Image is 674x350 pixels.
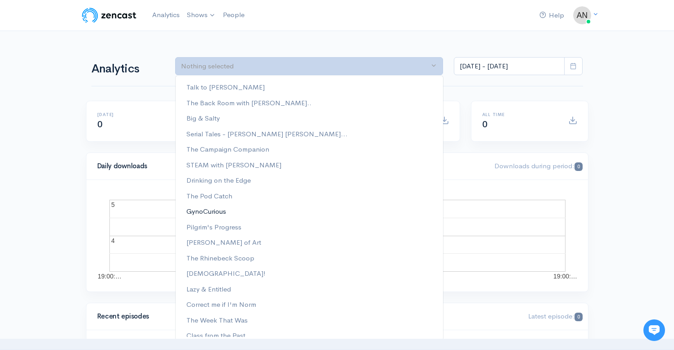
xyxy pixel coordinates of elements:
[574,313,582,321] span: 0
[186,98,312,108] span: The Back Room with [PERSON_NAME]..
[494,162,582,170] span: Downloads during period:
[553,273,577,280] text: 19:00:…
[181,61,430,72] div: Nothing selected
[186,222,241,232] span: Pilgrim's Progress
[186,253,254,263] span: The Rhinebeck Scoop
[97,313,315,320] h4: Recent episodes
[98,273,122,280] text: 19:00:…
[183,5,219,25] a: Shows
[219,5,248,25] a: People
[149,5,183,25] a: Analytics
[97,119,103,130] span: 0
[186,330,245,341] span: Class from the Past
[186,299,256,310] span: Correct me if I'm Norm
[186,160,281,170] span: STEAM with [PERSON_NAME]
[175,57,443,76] button: Nothing selected
[528,312,582,320] span: Latest episode:
[186,144,269,154] span: The Campaign Companion
[186,113,220,123] span: Big & Salty
[643,319,665,341] iframe: gist-messenger-bubble-iframe
[58,125,108,132] span: New conversation
[482,119,488,130] span: 0
[186,206,226,216] span: GynoCurious
[14,119,166,137] button: New conversation
[186,268,266,278] span: [DEMOGRAPHIC_DATA]!
[186,191,232,201] span: The Pod Catch
[111,201,115,208] text: 5
[454,57,565,76] input: analytics date range selector
[186,175,251,185] span: Drinking on the Edge
[574,162,582,171] span: 0
[97,112,172,117] h6: [DATE]
[186,315,248,325] span: The Week That Was
[482,112,557,117] h6: All time
[186,237,261,247] span: [PERSON_NAME] of Art
[97,191,577,281] svg: A chart.
[186,284,231,294] span: Lazy & Entitled
[186,82,265,92] span: Talk to [PERSON_NAME]
[91,63,164,76] h1: Analytics
[12,154,168,165] p: Find an answer quickly
[186,129,348,139] span: Serial Tales - [PERSON_NAME] [PERSON_NAME]...
[26,169,161,187] input: Search articles
[111,237,115,244] text: 4
[573,6,591,24] img: ...
[14,44,167,58] h1: Hi 👋
[536,6,568,25] a: Help
[81,6,138,24] img: ZenCast Logo
[97,162,484,170] h4: Daily downloads
[14,60,167,103] h2: Just let us know if you need anything and we'll be happy to help! 🙂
